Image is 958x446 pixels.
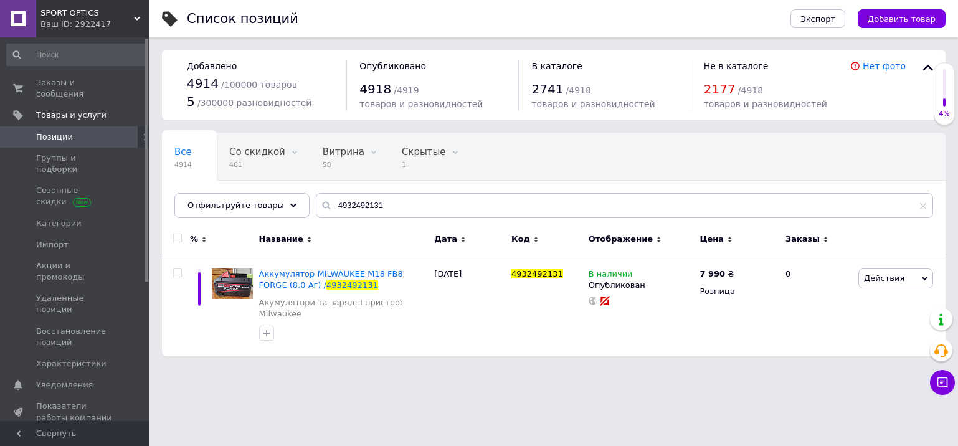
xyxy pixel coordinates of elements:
span: Категории [36,218,82,229]
span: товаров и разновидностей [359,99,483,109]
div: [DATE] [431,259,508,356]
img: Аккумулятор MILWAUKEE M18 FB8 FORGE (8.0 Аг) /4932492131 [212,268,253,299]
span: 5 [187,94,195,109]
span: % [190,234,198,245]
span: 4932492131 [326,280,378,290]
span: Удаленные позиции [36,293,115,315]
span: Позиции [36,131,73,143]
b: 7 990 [700,269,725,278]
span: / 100000 товаров [221,80,297,90]
div: Список позиций [187,12,298,26]
span: Дата [434,234,457,245]
span: 1 [402,160,446,169]
span: Сезонные скидки [36,185,115,207]
span: Со скидкой [229,146,285,158]
span: / 4918 [738,85,763,95]
span: 4918 [359,82,391,97]
span: Не в каталоге [704,61,769,71]
span: SPORT OPTICS [40,7,134,19]
span: Действия [864,273,904,283]
span: Группы и подборки [36,153,115,175]
span: Товары и услуги [36,110,107,121]
span: Аккумулятор MILWAUKEE M18 FB8 FORGE (8.0 Аг) / [259,269,403,290]
span: 2741 [531,82,563,97]
span: Опубликованные [174,194,259,205]
a: Акумулятори та зарядні пристрої Milwaukee [259,297,429,320]
span: Все [174,146,192,158]
span: Название [259,234,303,245]
span: Отфильтруйте товары [187,201,284,210]
span: Восстановление позиций [36,326,115,348]
span: Добавлено [187,61,237,71]
a: Аккумулятор MILWAUKEE M18 FB8 FORGE (8.0 Аг) /4932492131 [259,269,403,290]
span: Отображение [589,234,653,245]
button: Чат с покупателем [930,370,955,395]
span: 4914 [187,76,219,91]
button: Добавить товар [858,9,946,28]
span: В наличии [589,269,633,282]
div: 4% [934,110,954,118]
span: товаров и разновидностей [704,99,827,109]
a: Нет фото [863,61,906,71]
span: Импорт [36,239,69,250]
span: Скрытые [402,146,446,158]
span: 4914 [174,160,192,169]
span: Характеристики [36,358,107,369]
div: ₴ [700,268,734,280]
span: Уведомления [36,379,93,391]
span: 401 [229,160,285,169]
span: Витрина [323,146,364,158]
span: В каталоге [531,61,582,71]
span: Показатели работы компании [36,401,115,423]
span: / 300000 разновидностей [197,98,312,108]
div: Опубликован [589,280,694,291]
span: 4932492131 [511,269,563,278]
span: Заказы [785,234,820,245]
span: Экспорт [800,14,835,24]
span: Добавить товар [868,14,936,24]
button: Экспорт [790,9,845,28]
span: Акции и промокоды [36,260,115,283]
div: Розница [700,286,775,297]
span: товаров и разновидностей [531,99,655,109]
span: Опубликовано [359,61,426,71]
span: / 4918 [566,85,591,95]
span: 58 [323,160,364,169]
span: / 4919 [394,85,419,95]
span: Код [511,234,530,245]
div: 0 [778,259,855,356]
input: Поиск по названию позиции, артикулу и поисковым запросам [316,193,933,218]
input: Поиск [6,44,147,66]
span: 2177 [704,82,736,97]
span: Цена [700,234,724,245]
span: Заказы и сообщения [36,77,115,100]
div: Ваш ID: 2922417 [40,19,149,30]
